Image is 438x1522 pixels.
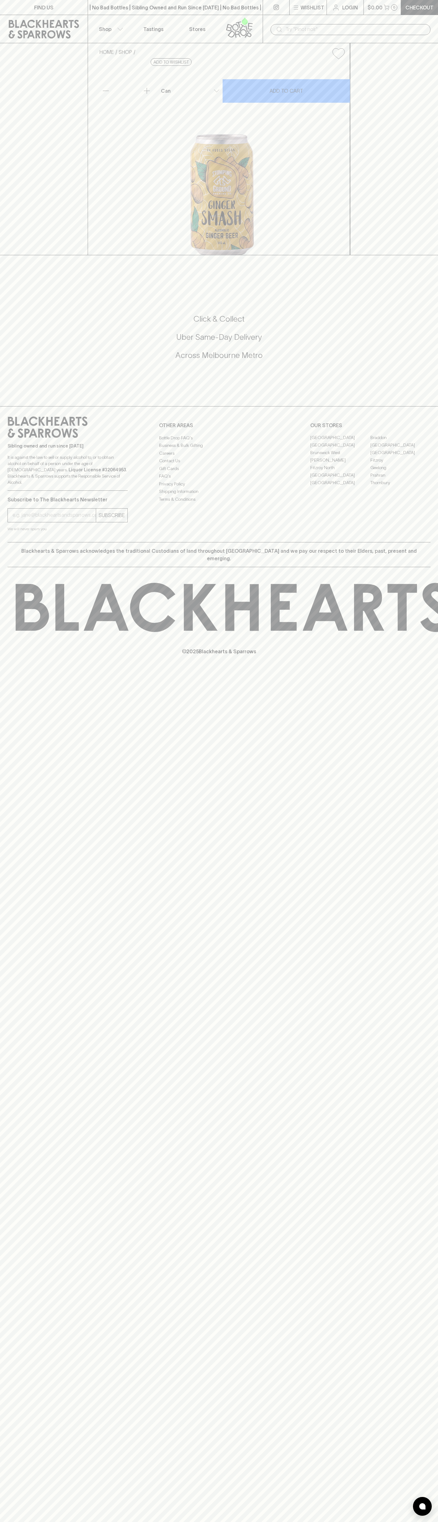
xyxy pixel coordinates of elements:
[159,465,279,472] a: Gift Cards
[158,85,222,97] div: Can
[8,443,128,449] p: Sibling owned and run since [DATE]
[159,480,279,488] a: Privacy Policy
[223,79,350,103] button: ADD TO CART
[368,4,383,11] p: $0.00
[419,1503,425,1509] img: bubble-icon
[370,449,430,457] a: [GEOGRAPHIC_DATA]
[161,87,171,95] p: Can
[8,350,430,360] h5: Across Melbourne Metro
[13,510,96,520] input: e.g. jane@blackheartsandsparrows.com.au
[310,442,370,449] a: [GEOGRAPHIC_DATA]
[330,46,347,62] button: Add to wishlist
[8,526,128,532] p: We will never spam you
[151,58,192,66] button: Add to wishlist
[370,472,430,479] a: Prahran
[405,4,434,11] p: Checkout
[310,449,370,457] a: Brunswick West
[99,511,125,519] p: SUBSCRIBE
[8,289,430,394] div: Call to action block
[131,15,175,43] a: Tastings
[88,15,132,43] button: Shop
[370,479,430,487] a: Thornbury
[119,49,132,55] a: SHOP
[8,332,430,342] h5: Uber Same-Day Delivery
[69,467,126,472] strong: Liquor License #32064953
[8,314,430,324] h5: Click & Collect
[393,6,395,9] p: 0
[12,547,426,562] p: Blackhearts & Sparrows acknowledges the traditional Custodians of land throughout [GEOGRAPHIC_DAT...
[370,434,430,442] a: Braddon
[286,24,425,34] input: Try "Pinot noir"
[159,457,279,465] a: Contact Us
[370,442,430,449] a: [GEOGRAPHIC_DATA]
[310,434,370,442] a: [GEOGRAPHIC_DATA]
[310,422,430,429] p: OUR STORES
[95,64,350,255] img: 27280.png
[310,457,370,464] a: [PERSON_NAME]
[310,479,370,487] a: [GEOGRAPHIC_DATA]
[310,472,370,479] a: [GEOGRAPHIC_DATA]
[99,25,111,33] p: Shop
[301,4,324,11] p: Wishlist
[270,87,303,95] p: ADD TO CART
[175,15,219,43] a: Stores
[159,434,279,442] a: Bottle Drop FAQ's
[370,464,430,472] a: Geelong
[159,495,279,503] a: Terms & Conditions
[8,496,128,503] p: Subscribe to The Blackhearts Newsletter
[159,449,279,457] a: Careers
[8,454,128,485] p: It is against the law to sell or supply alcohol to, or to obtain alcohol on behalf of a person un...
[159,473,279,480] a: FAQ's
[159,422,279,429] p: OTHER AREAS
[189,25,205,33] p: Stores
[310,464,370,472] a: Fitzroy North
[96,509,127,522] button: SUBSCRIBE
[342,4,358,11] p: Login
[100,49,114,55] a: HOME
[370,457,430,464] a: Fitzroy
[34,4,54,11] p: FIND US
[159,442,279,449] a: Business & Bulk Gifting
[159,488,279,495] a: Shipping Information
[143,25,163,33] p: Tastings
